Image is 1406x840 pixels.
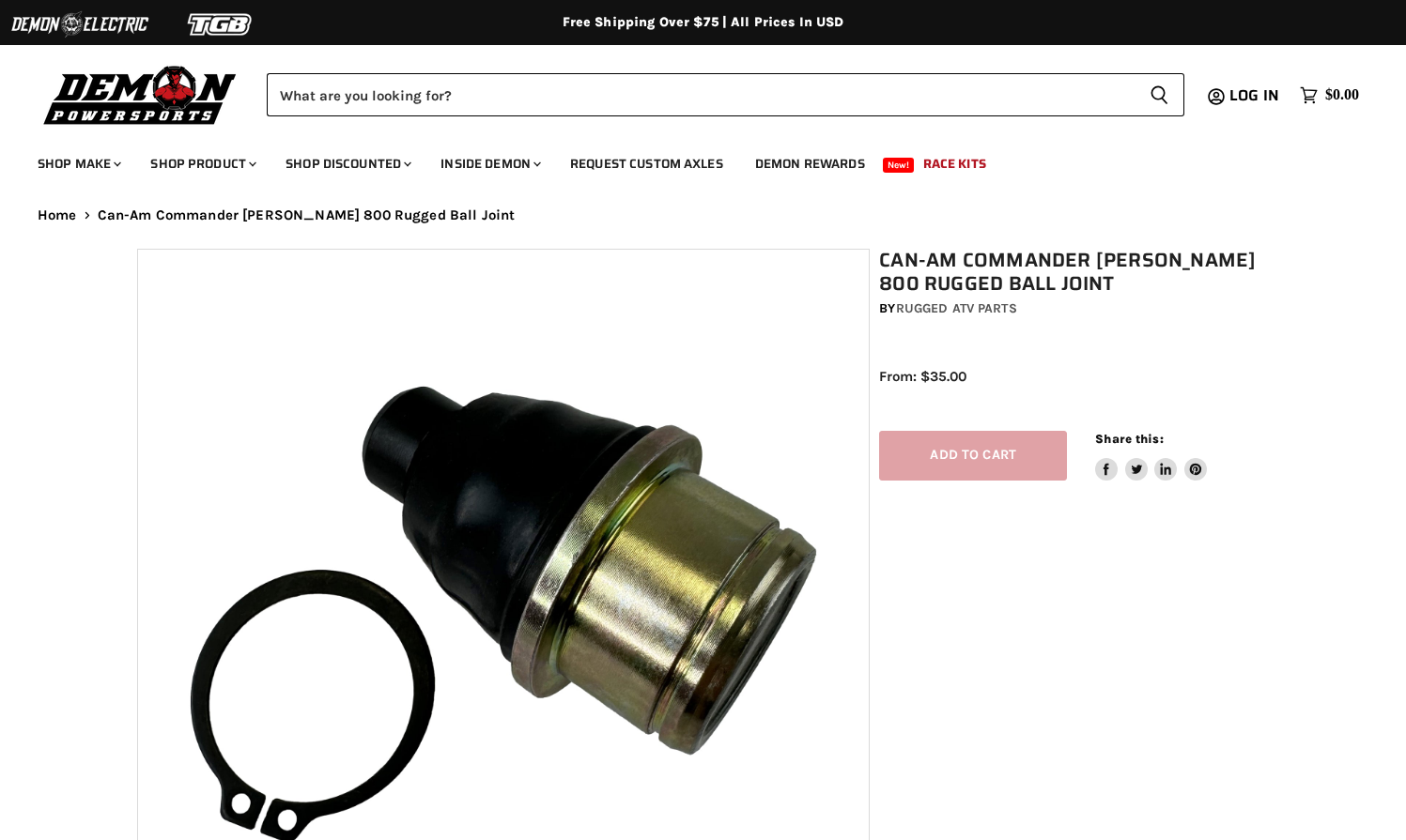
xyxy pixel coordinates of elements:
[38,61,243,128] img: Demon Powersports
[879,298,1278,319] div: by
[1229,84,1279,107] span: Log in
[267,73,1184,116] form: Product
[896,300,1017,316] a: Rugged ATV Parts
[136,145,268,183] a: Shop Product
[23,137,1354,183] ul: Main menu
[9,7,150,42] img: Demon Electric Logo 2
[267,73,1135,116] input: Search
[741,145,879,183] a: Demon Rewards
[98,207,516,223] span: Can-Am Commander [PERSON_NAME] 800 Rugged Ball Joint
[879,368,966,385] span: From: $35.00
[426,145,552,183] a: Inside Demon
[1095,431,1207,481] aside: Share this:
[1135,73,1184,116] button: Search
[1095,432,1163,446] span: Share this:
[556,145,737,183] a: Request Custom Axles
[150,7,291,42] img: TGB Logo 2
[1290,82,1368,109] a: $0.00
[909,145,1000,183] a: Race Kits
[1325,86,1359,104] span: $0.00
[879,249,1278,296] h1: Can-Am Commander [PERSON_NAME] 800 Rugged Ball Joint
[883,158,915,173] span: New!
[271,145,423,183] a: Shop Discounted
[38,207,77,223] a: Home
[1221,87,1290,104] a: Log in
[23,145,132,183] a: Shop Make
